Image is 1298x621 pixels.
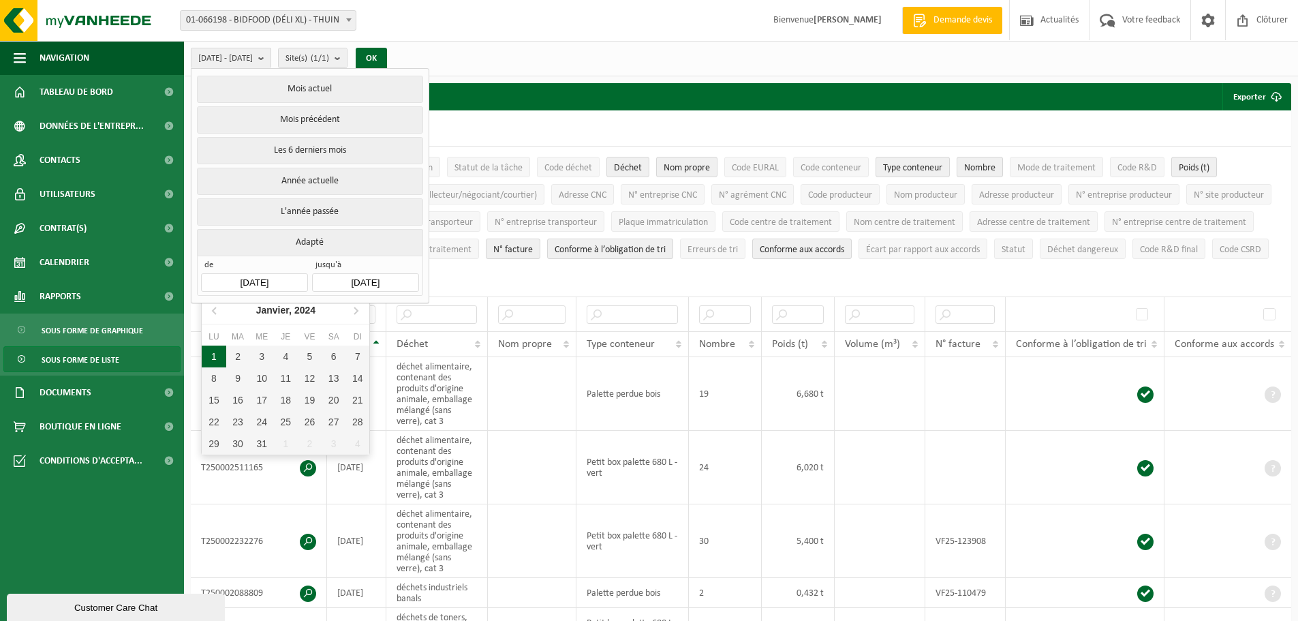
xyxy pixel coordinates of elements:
span: Tableau de bord [40,75,113,109]
button: Code déchetCode déchet: Activate to sort [537,157,600,177]
strong: [PERSON_NAME] [814,15,882,25]
span: Utilisateurs [40,177,95,211]
div: 1 [274,433,298,455]
button: Poids (t)Poids (t): Activate to sort [1171,157,1217,177]
td: déchet alimentaire, contenant des produits d'origine animale, emballage mélangé (sans verre), cat 3 [386,504,488,578]
span: Code R&D [1117,163,1157,173]
span: Nombre [964,163,995,173]
td: Petit box palette 680 L - vert [576,431,689,504]
td: VF25-123908 [925,504,1006,578]
button: Déchet dangereux : Activate to sort [1040,239,1126,259]
span: N° facture [936,339,980,350]
span: Code producteur [808,190,872,200]
span: Déchet [614,163,642,173]
span: Code R&D final [1140,245,1198,255]
td: 30 [689,504,762,578]
span: Déchet dangereux [1047,245,1118,255]
span: Volume (m³) [845,339,900,350]
button: Nom centre de traitementNom centre de traitement: Activate to sort [846,211,963,232]
div: 8 [202,367,226,389]
span: Code conteneur [801,163,861,173]
button: Code EURALCode EURAL: Activate to sort [724,157,786,177]
div: 21 [345,389,369,411]
div: 29 [202,433,226,455]
span: Adresse producteur [979,190,1054,200]
div: 27 [322,411,345,433]
td: 0,432 t [762,578,835,608]
count: (1/1) [311,54,329,63]
td: [DATE] [327,431,386,504]
div: 2 [298,433,322,455]
span: Nombre [699,339,735,350]
div: 13 [322,367,345,389]
span: Demande devis [930,14,995,27]
button: Code producteurCode producteur: Activate to sort [801,184,880,205]
div: Ma [226,330,250,344]
iframe: chat widget [7,591,228,621]
div: 12 [298,367,322,389]
div: 4 [345,433,369,455]
td: Palette perdue bois [576,578,689,608]
span: Code centre de traitement [730,217,832,228]
button: OK [356,48,387,70]
div: 9 [226,367,250,389]
span: Mode de traitement [1017,163,1096,173]
span: Poids (t) [1179,163,1209,173]
span: Conforme aux accords [760,245,844,255]
span: Conforme à l’obligation de tri [1016,339,1147,350]
button: Adresse producteurAdresse producteur: Activate to sort [972,184,1062,205]
button: Année actuelle [197,168,422,195]
span: Nom producteur [894,190,957,200]
button: DéchetDéchet: Activate to sort [606,157,649,177]
div: 1 [202,346,226,367]
button: Adresse centre de traitementAdresse centre de traitement: Activate to sort [970,211,1098,232]
button: Conforme aux accords : Activate to sort [752,239,852,259]
button: Erreurs de triErreurs de tri: Activate to sort [680,239,745,259]
span: Conditions d'accepta... [40,444,142,478]
button: Écart par rapport aux accordsÉcart par rapport aux accords: Activate to sort [859,239,987,259]
div: 15 [202,389,226,411]
td: [DATE] [327,578,386,608]
button: N° entreprise producteurN° entreprise producteur: Activate to sort [1068,184,1179,205]
button: Site(s)(1/1) [278,48,347,68]
span: Calendrier [40,245,89,279]
button: Exporter [1222,83,1290,110]
td: T250002677022 [191,357,327,431]
button: Code R&D finalCode R&amp;D final: Activate to sort [1132,239,1205,259]
button: N° entreprise centre de traitementN° entreprise centre de traitement: Activate to sort [1104,211,1254,232]
div: 7 [345,346,369,367]
button: N° entreprise CNCN° entreprise CNC: Activate to sort [621,184,705,205]
span: Navigation [40,41,89,75]
td: Palette perdue bois [576,357,689,431]
i: 2024 [294,305,315,315]
button: Conforme à l’obligation de tri : Activate to sort [547,239,673,259]
span: Site(s) [285,48,329,69]
button: N° site producteurN° site producteur : Activate to sort [1186,184,1271,205]
td: déchet alimentaire, contenant des produits d'origine animale, emballage mélangé (sans verre), cat 3 [386,357,488,431]
button: N° entreprise transporteurN° entreprise transporteur: Activate to sort [487,211,604,232]
span: N° entreprise centre de traitement [1112,217,1246,228]
a: Demande devis [902,7,1002,34]
div: 17 [250,389,274,411]
div: 4 [274,346,298,367]
span: Nom centre de traitement [854,217,955,228]
button: Mois actuel [197,76,422,103]
button: Code CSRDCode CSRD: Activate to sort [1212,239,1269,259]
span: N° entreprise producteur [1076,190,1172,200]
span: Code déchet [544,163,592,173]
td: 5,400 t [762,504,835,578]
span: N° facture [493,245,533,255]
span: Adresse CNC [559,190,606,200]
span: jusqu'à [312,260,418,273]
div: 18 [274,389,298,411]
div: Me [250,330,274,344]
span: Contacts [40,143,80,177]
span: Données de l'entrepr... [40,109,144,143]
div: 3 [322,433,345,455]
a: Sous forme de graphique [3,317,181,343]
td: 6,020 t [762,431,835,504]
span: Nom propre [498,339,552,350]
span: Adresse centre de traitement [977,217,1090,228]
button: NombreNombre: Activate to sort [957,157,1003,177]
